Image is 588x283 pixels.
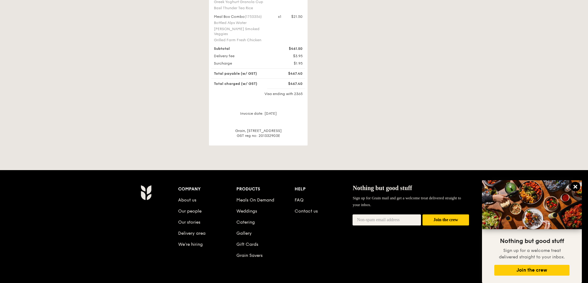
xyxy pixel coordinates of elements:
[210,61,274,66] div: Surcharge
[274,46,306,51] div: $461.50
[423,214,469,226] button: Join the crew
[210,81,274,86] div: Total charged (w/ GST)
[353,185,412,191] span: Nothing but good stuff
[178,185,236,193] div: Company
[236,220,255,225] a: Catering
[236,231,252,236] a: Gallery
[214,6,271,10] div: Basil Thunder Tea Rice
[274,81,306,86] div: $467.40
[236,209,257,214] a: Weddings
[236,242,258,247] a: Gift Cards
[295,209,318,214] a: Contact us
[141,185,151,200] img: Grain
[499,248,565,260] span: Sign up for a welcome treat delivered straight to your inbox.
[494,265,570,276] button: Join the crew
[500,237,564,245] span: Nothing but good stuff
[295,185,353,193] div: Help
[178,209,202,214] a: Our people
[178,220,200,225] a: Our stories
[245,14,262,19] span: (1753356)
[214,20,271,25] div: Bottled Alps Water
[214,38,271,42] div: Grilled Farm Fresh Chicken
[482,180,582,229] img: DSC07876-Edit02-Large.jpeg
[278,14,281,19] div: x1
[274,54,306,58] div: $3.95
[295,197,304,203] a: FAQ
[178,242,203,247] a: We’re hiring
[210,54,274,58] div: Delivery fee
[178,231,206,236] a: Delivery area
[353,196,461,207] span: Sign up for Grain mail and get a welcome treat delivered straight to your inbox.
[291,14,303,19] div: $21.50
[214,14,271,19] div: Meal Box Combo
[178,197,196,203] a: About us
[236,253,263,258] a: Grain Savers
[570,182,580,192] button: Close
[236,185,295,193] div: Products
[211,111,305,121] div: Invoice date: [DATE]
[210,46,274,51] div: Subtotal
[236,197,274,203] a: Meals On Demand
[353,214,421,225] input: Non-spam email address
[274,61,306,66] div: $1.95
[214,26,271,36] div: [PERSON_NAME] Smoked Veggies
[214,71,257,76] span: Total payable (w/ GST)
[211,91,305,96] div: Visa ending with 2365
[211,128,305,138] div: Grain, [STREET_ADDRESS] GST reg no: 201332903E
[274,71,306,76] div: $467.40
